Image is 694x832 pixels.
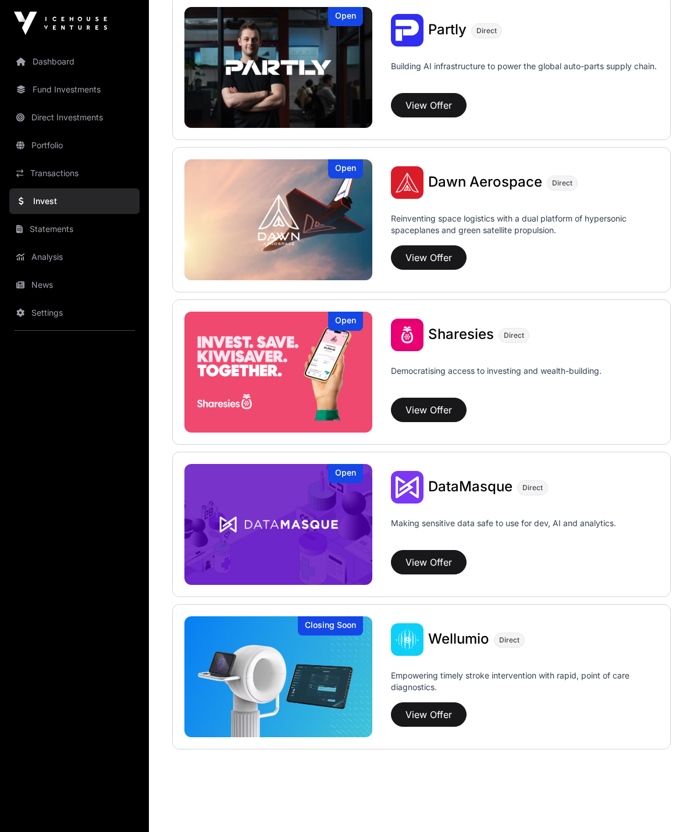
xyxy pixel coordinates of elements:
div: Open [328,312,363,331]
a: DataMasqueOpen [184,464,372,585]
a: Partly [428,23,467,38]
a: Dashboard [9,49,140,74]
img: Wellumio [391,623,423,656]
img: Partly [391,14,423,47]
img: Wellumio [184,616,372,737]
a: WellumioClosing Soon [184,616,372,737]
span: Partly [428,21,467,38]
img: DataMasque [391,471,423,504]
a: DataMasque [428,480,513,495]
button: View Offer [391,398,467,422]
p: Reinventing space logistics with a dual platform of hypersonic spaceplanes and green satellite pr... [391,213,659,241]
span: Wellumio [428,630,489,647]
span: Direct [522,483,543,492]
button: View Offer [391,93,467,117]
img: Sharesies [184,312,372,433]
img: Partly [184,7,372,128]
img: Dawn Aerospace [391,166,423,199]
a: Transactions [9,160,140,186]
button: View Offer [391,702,467,727]
p: Making sensitive data safe to use for dev, AI and analytics. [391,517,616,545]
div: Open [328,7,363,26]
a: Invest [9,188,140,214]
a: Direct Investments [9,105,140,130]
a: Fund Investments [9,77,140,102]
a: Statements [9,216,140,242]
div: Open [328,464,363,483]
div: Open [328,159,363,178]
img: Icehouse Ventures Logo [14,12,107,35]
span: Dawn Aerospace [428,173,542,190]
a: Portfolio [9,133,140,158]
a: Dawn Aerospace [428,175,542,190]
a: PartlyOpen [184,7,372,128]
a: News [9,272,140,298]
p: Democratising access to investing and wealth-building. [391,365,602,393]
a: Wellumio [428,632,489,647]
button: View Offer [391,245,467,270]
span: Direct [499,635,519,645]
img: Dawn Aerospace [184,159,372,280]
a: Dawn AerospaceOpen [184,159,372,280]
iframe: Chat Widget [636,776,694,832]
a: SharesiesOpen [184,312,372,433]
div: Closing Soon [298,616,363,635]
span: Direct [476,26,497,35]
span: Direct [504,331,524,340]
span: DataMasque [428,478,513,495]
a: Settings [9,300,140,326]
a: Sharesies [428,327,494,342]
p: Empowering timely stroke intervention with rapid, point of care diagnostics. [391,670,659,698]
p: Building AI infrastructure to power the global auto-parts supply chain. [391,60,657,88]
span: Direct [552,178,572,188]
img: Sharesies [391,319,423,351]
span: Sharesies [428,326,494,342]
img: DataMasque [184,464,372,585]
button: View Offer [391,550,467,574]
a: Analysis [9,244,140,270]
